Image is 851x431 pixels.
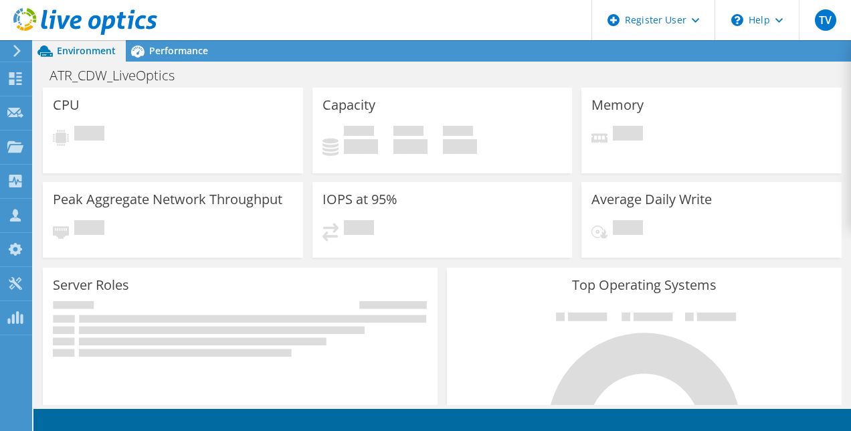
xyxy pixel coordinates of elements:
span: Pending [613,220,643,238]
h3: Memory [591,98,644,112]
svg: \n [731,14,743,26]
span: Pending [613,126,643,144]
h1: ATR_CDW_LiveOptics [43,68,195,83]
h3: Average Daily Write [591,192,712,207]
h4: 0 GiB [443,139,477,154]
span: Total [443,126,473,139]
span: Pending [74,220,104,238]
span: TV [815,9,836,31]
h3: IOPS at 95% [322,192,397,207]
h4: 0 GiB [344,139,378,154]
h3: CPU [53,98,80,112]
h4: 0 GiB [393,139,428,154]
h3: Server Roles [53,278,129,292]
h3: Capacity [322,98,375,112]
h3: Top Operating Systems [457,278,832,292]
span: Pending [74,126,104,144]
span: Used [344,126,374,139]
span: Performance [149,44,208,57]
h3: Peak Aggregate Network Throughput [53,192,282,207]
span: Environment [57,44,116,57]
span: Pending [344,220,374,238]
span: Free [393,126,423,139]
